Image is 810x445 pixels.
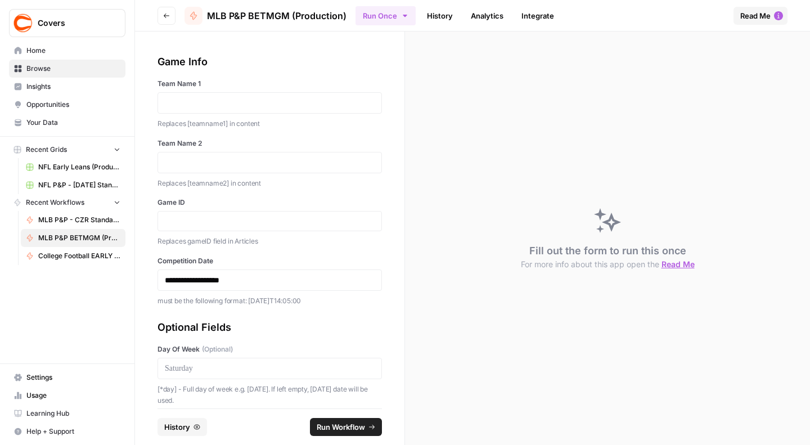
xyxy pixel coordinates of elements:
span: Covers [38,17,106,29]
div: Fill out the form to run this once [521,243,695,270]
label: Game ID [157,197,382,208]
span: Run Workflow [317,421,365,433]
a: MLB P&P - CZR Standard (Production) [21,211,125,229]
div: Game Info [157,54,382,70]
a: Opportunities [9,96,125,114]
label: Team Name 2 [157,138,382,149]
span: Opportunities [26,100,120,110]
label: Competition Date [157,256,382,266]
img: Covers Logo [13,13,33,33]
span: Your Data [26,118,120,128]
p: Replaces gameID field in Articles [157,236,382,247]
span: Browse [26,64,120,74]
p: must be the following format: [DATE]T14:05:00 [157,295,382,307]
a: MLB P&P BETMGM (Production) [21,229,125,247]
button: Read Me [733,7,787,25]
label: Day Of Week [157,344,382,354]
span: Settings [26,372,120,383]
div: Optional Fields [157,320,382,335]
span: Learning Hub [26,408,120,419]
span: MLB P&P - CZR Standard (Production) [38,215,120,225]
a: NFL P&P - [DATE] Standard (Production) Grid [21,176,125,194]
span: Insights [26,82,120,92]
a: Usage [9,386,125,404]
span: NFL Early Leans (Production) Grid [38,162,120,172]
p: Replaces [teamname1] in content [157,118,382,129]
a: Browse [9,60,125,78]
span: MLB P&P BETMGM (Production) [38,233,120,243]
a: NFL Early Leans (Production) Grid [21,158,125,176]
span: (Optional) [202,344,233,354]
a: MLB P&P BETMGM (Production) [184,7,346,25]
a: Home [9,42,125,60]
span: Read Me [661,259,695,269]
span: Recent Workflows [26,197,84,208]
a: College Football EARLY LEANS (Production) [21,247,125,265]
a: History [420,7,460,25]
button: Workspace: Covers [9,9,125,37]
span: College Football EARLY LEANS (Production) [38,251,120,261]
span: Help + Support [26,426,120,437]
p: Replaces [teamname2] in content [157,178,382,189]
a: Settings [9,368,125,386]
span: NFL P&P - [DATE] Standard (Production) Grid [38,180,120,190]
button: Run Workflow [310,418,382,436]
button: Help + Support [9,422,125,440]
button: Recent Grids [9,141,125,158]
a: Insights [9,78,125,96]
span: History [164,421,190,433]
button: For more info about this app open the Read Me [521,259,695,270]
span: Recent Grids [26,145,67,155]
p: [*day] - Full day of week e.g. [DATE]. If left empty, [DATE] date will be used. [157,384,382,406]
a: Your Data [9,114,125,132]
span: Home [26,46,120,56]
span: Usage [26,390,120,401]
button: Recent Workflows [9,194,125,211]
span: MLB P&P BETMGM (Production) [207,9,346,23]
span: Read Me [740,10,771,21]
a: Learning Hub [9,404,125,422]
a: Analytics [464,7,510,25]
button: History [157,418,207,436]
a: Integrate [515,7,561,25]
label: Team Name 1 [157,79,382,89]
button: Run Once [355,6,416,25]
